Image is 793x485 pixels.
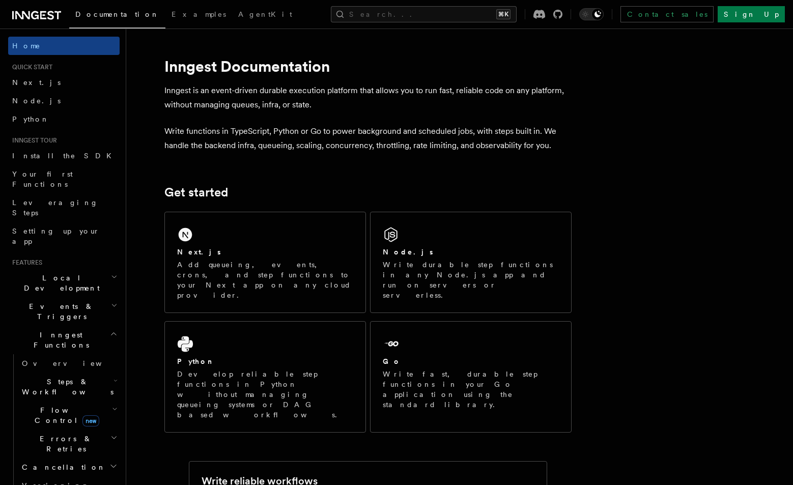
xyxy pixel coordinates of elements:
[8,165,120,193] a: Your first Functions
[370,321,572,433] a: GoWrite fast, durable step functions in your Go application using the standard library.
[8,269,120,297] button: Local Development
[620,6,714,22] a: Contact sales
[8,92,120,110] a: Node.js
[177,260,353,300] p: Add queueing, events, crons, and step functions to your Next app on any cloud provider.
[164,57,572,75] h1: Inngest Documentation
[232,3,298,27] a: AgentKit
[8,63,52,71] span: Quick start
[370,212,572,313] a: Node.jsWrite durable step functions in any Node.js app and run on servers or serverless.
[164,83,572,112] p: Inngest is an event-driven durable execution platform that allows you to run fast, reliable code ...
[177,356,215,366] h2: Python
[12,170,73,188] span: Your first Functions
[8,259,42,267] span: Features
[18,401,120,430] button: Flow Controlnew
[238,10,292,18] span: AgentKit
[177,247,221,257] h2: Next.js
[12,115,49,123] span: Python
[12,78,61,87] span: Next.js
[82,415,99,426] span: new
[383,356,401,366] h2: Go
[383,260,559,300] p: Write durable step functions in any Node.js app and run on servers or serverless.
[8,326,120,354] button: Inngest Functions
[22,359,127,367] span: Overview
[8,297,120,326] button: Events & Triggers
[8,110,120,128] a: Python
[8,136,57,145] span: Inngest tour
[496,9,511,19] kbd: ⌘K
[18,458,120,476] button: Cancellation
[12,227,100,245] span: Setting up your app
[12,198,98,217] span: Leveraging Steps
[12,97,61,105] span: Node.js
[75,10,159,18] span: Documentation
[69,3,165,28] a: Documentation
[164,185,228,199] a: Get started
[331,6,517,22] button: Search...⌘K
[383,369,559,410] p: Write fast, durable step functions in your Go application using the standard library.
[18,377,114,397] span: Steps & Workflows
[8,222,120,250] a: Setting up your app
[172,10,226,18] span: Examples
[165,3,232,27] a: Examples
[18,434,110,454] span: Errors & Retries
[18,373,120,401] button: Steps & Workflows
[8,273,111,293] span: Local Development
[8,193,120,222] a: Leveraging Steps
[718,6,785,22] a: Sign Up
[8,330,110,350] span: Inngest Functions
[8,73,120,92] a: Next.js
[8,301,111,322] span: Events & Triggers
[8,37,120,55] a: Home
[12,41,41,51] span: Home
[18,462,106,472] span: Cancellation
[164,212,366,313] a: Next.jsAdd queueing, events, crons, and step functions to your Next app on any cloud provider.
[164,321,366,433] a: PythonDevelop reliable step functions in Python without managing queueing systems or DAG based wo...
[12,152,118,160] span: Install the SDK
[18,405,112,425] span: Flow Control
[8,147,120,165] a: Install the SDK
[18,430,120,458] button: Errors & Retries
[164,124,572,153] p: Write functions in TypeScript, Python or Go to power background and scheduled jobs, with steps bu...
[383,247,433,257] h2: Node.js
[579,8,604,20] button: Toggle dark mode
[18,354,120,373] a: Overview
[177,369,353,420] p: Develop reliable step functions in Python without managing queueing systems or DAG based workflows.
